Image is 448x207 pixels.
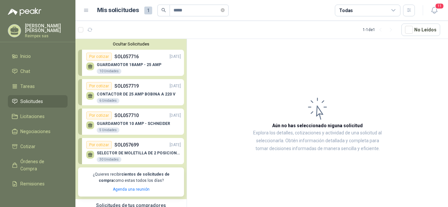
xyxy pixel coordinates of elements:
[8,140,68,153] a: Cotizar
[363,25,396,35] div: 1 - 1 de 1
[8,65,68,78] a: Chat
[86,141,112,149] div: Por cotizar
[78,109,184,135] a: Por cotizarSOL057710[DATE] GUARDAMOTOR 10 AMP - SCHNEIDER5 Unidades
[86,53,112,60] div: Por cotizar
[78,79,184,105] a: Por cotizarSOL057719[DATE] CONTACTOR DE 25 AMP BOBINA A 220 V6 Unidades
[144,7,152,14] span: 1
[97,92,175,96] p: CONTACTOR DE 25 AMP BOBINA A 220 V
[82,171,180,184] p: ¿Quieres recibir como estas todos los días?
[161,8,166,12] span: search
[86,112,112,119] div: Por cotizar
[114,112,139,119] p: SOL057710
[78,42,184,46] button: Ocultar Solicitudes
[97,98,119,103] div: 6 Unidades
[97,128,119,133] div: 5 Unidades
[221,8,225,12] span: close-circle
[8,80,68,93] a: Tareas
[8,50,68,62] a: Inicio
[8,178,68,190] a: Remisiones
[272,122,363,129] h3: Aún no has seleccionado niguna solicitud
[8,155,68,175] a: Órdenes de Compra
[86,82,112,90] div: Por cotizar
[170,83,181,89] p: [DATE]
[113,187,150,192] a: Agenda una reunión
[97,69,121,74] div: 10 Unidades
[20,98,43,105] span: Solicitudes
[114,141,139,148] p: SOL057699
[20,143,35,150] span: Cotizar
[8,8,41,16] img: Logo peakr
[78,50,184,76] a: Por cotizarSOL057716[DATE] GUARDAMOTOR 18AMP - 25 AMP10 Unidades
[20,83,35,90] span: Tareas
[339,7,353,14] div: Todas
[99,172,170,183] b: cientos de solicitudes de compra
[221,7,225,13] span: close-circle
[8,110,68,123] a: Licitaciones
[8,95,68,108] a: Solicitudes
[20,68,30,75] span: Chat
[20,158,61,172] span: Órdenes de Compra
[8,125,68,138] a: Negociaciones
[253,129,382,153] p: Explora los detalles, cotizaciones y actividad de una solicitud al seleccionarla. Obtén informaci...
[20,113,45,120] span: Licitaciones
[20,180,45,187] span: Remisiones
[78,138,184,164] a: Por cotizarSOL057699[DATE] SELECTOR DE MOLETILLA DE 2 POSICIONES30 Unidades
[25,34,68,38] p: Reimpex sas
[428,5,440,16] button: 11
[20,53,31,60] span: Inicio
[435,3,444,9] span: 11
[97,157,121,162] div: 30 Unidades
[97,62,161,67] p: GUARDAMOTOR 18AMP - 25 AMP
[170,112,181,119] p: [DATE]
[97,6,139,15] h1: Mis solicitudes
[25,24,68,33] p: [PERSON_NAME] [PERSON_NAME]
[114,82,139,90] p: SOL057719
[75,39,187,199] div: Ocultar SolicitudesPor cotizarSOL057716[DATE] GUARDAMOTOR 18AMP - 25 AMP10 UnidadesPor cotizarSOL...
[114,53,139,60] p: SOL057716
[170,142,181,148] p: [DATE]
[401,24,440,36] button: No Leídos
[97,151,181,155] p: SELECTOR DE MOLETILLA DE 2 POSICIONES
[97,121,170,126] p: GUARDAMOTOR 10 AMP - SCHNEIDER
[170,54,181,60] p: [DATE]
[20,128,51,135] span: Negociaciones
